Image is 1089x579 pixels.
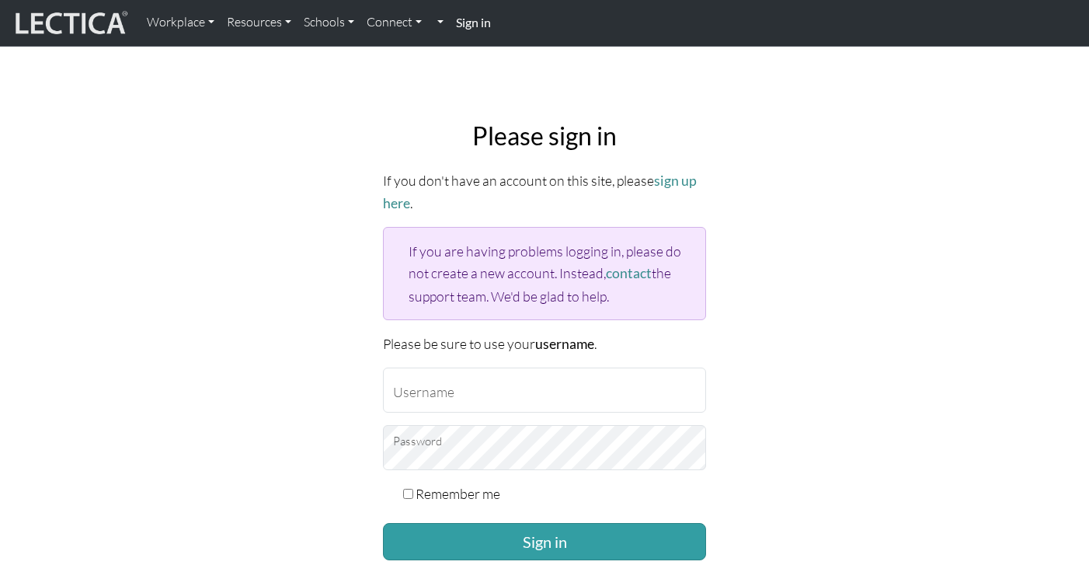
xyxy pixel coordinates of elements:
img: lecticalive [12,9,128,38]
a: Workplace [141,6,221,39]
strong: username [535,336,594,352]
label: Remember me [416,483,500,504]
p: Please be sure to use your . [383,333,706,355]
a: Sign in [450,6,497,40]
strong: Sign in [456,15,491,30]
input: Username [383,368,706,413]
div: If you are having problems logging in, please do not create a new account. Instead, the support t... [383,227,706,319]
a: Schools [297,6,360,39]
h2: Please sign in [383,121,706,151]
a: Connect [360,6,428,39]
a: Resources [221,6,297,39]
p: If you don't have an account on this site, please . [383,169,706,215]
a: contact [606,265,652,281]
button: Sign in [383,523,706,560]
